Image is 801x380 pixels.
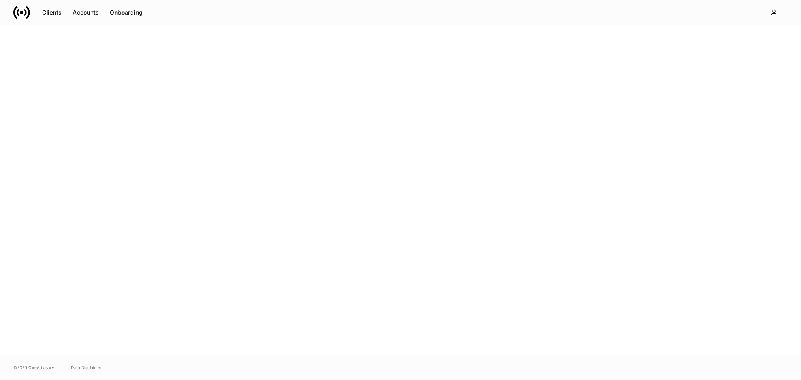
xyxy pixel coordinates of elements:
div: Clients [42,10,62,15]
button: Onboarding [104,6,148,19]
button: Clients [37,6,67,19]
a: Data Disclaimer [71,364,102,371]
span: © 2025 OneAdvisory [13,364,54,371]
button: Accounts [67,6,104,19]
div: Accounts [73,10,99,15]
div: Onboarding [110,10,143,15]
